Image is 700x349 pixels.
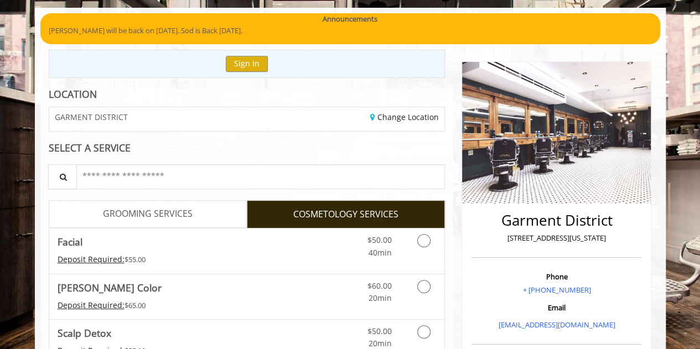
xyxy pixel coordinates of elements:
b: Facial [58,234,82,249]
h2: Garment District [474,212,639,228]
span: This service needs some Advance to be paid before we block your appointment [58,254,125,264]
b: LOCATION [49,87,97,101]
b: Announcements [323,13,377,25]
span: COSMETOLOGY SERVICES [293,207,398,222]
a: + [PHONE_NUMBER] [522,285,590,295]
div: $55.00 [58,253,280,265]
b: [PERSON_NAME] Color [58,280,162,295]
span: $60.00 [367,280,391,291]
span: This service needs some Advance to be paid before we block your appointment [58,300,125,310]
h3: Email [474,304,639,311]
p: [PERSON_NAME] will be back on [DATE]. Sod is Back [DATE]. [49,25,652,37]
span: 20min [368,293,391,303]
p: [STREET_ADDRESS][US_STATE] [474,232,639,244]
span: $50.00 [367,235,391,245]
a: [EMAIL_ADDRESS][DOMAIN_NAME] [498,320,615,330]
span: GARMENT DISTRICT [55,113,128,121]
span: 20min [368,338,391,348]
h3: Phone [474,273,639,280]
span: $50.00 [367,326,391,336]
div: SELECT A SERVICE [49,143,445,153]
button: Service Search [48,164,77,189]
a: Change Location [370,112,439,122]
span: GROOMING SERVICES [103,207,193,221]
button: Sign In [226,56,268,72]
b: Scalp Detox [58,325,111,341]
div: $65.00 [58,299,280,311]
span: 40min [368,247,391,258]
